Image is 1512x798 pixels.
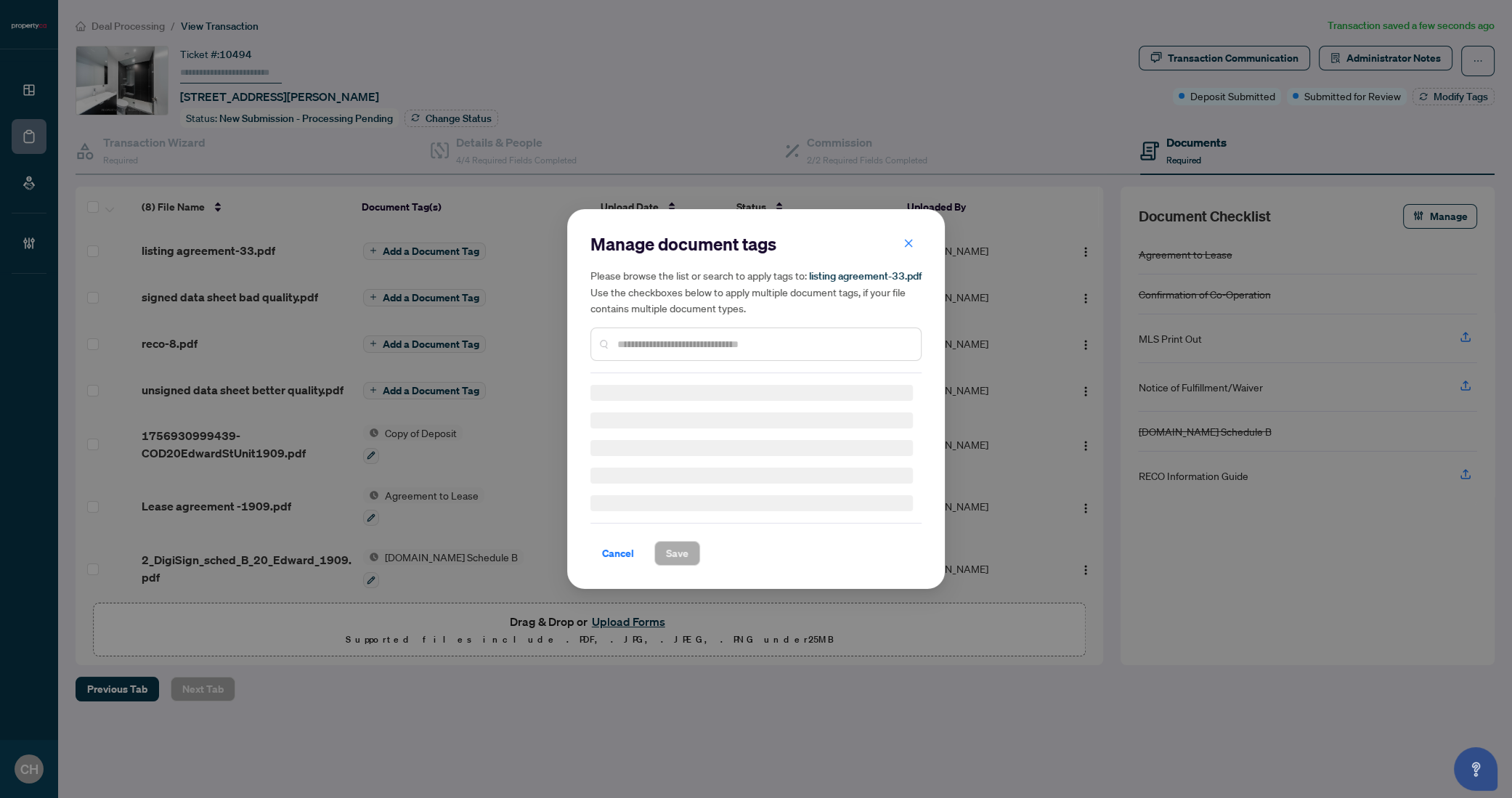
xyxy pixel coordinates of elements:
[1454,747,1497,791] button: Open asap
[590,232,922,256] h2: Manage document tags
[590,541,646,566] button: Cancel
[654,541,700,566] button: Save
[809,269,922,282] span: listing agreement-33.pdf
[590,267,922,316] h5: Please browse the list or search to apply tags to: Use the checkboxes below to apply multiple doc...
[602,542,634,565] span: Cancel
[903,238,914,248] span: close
